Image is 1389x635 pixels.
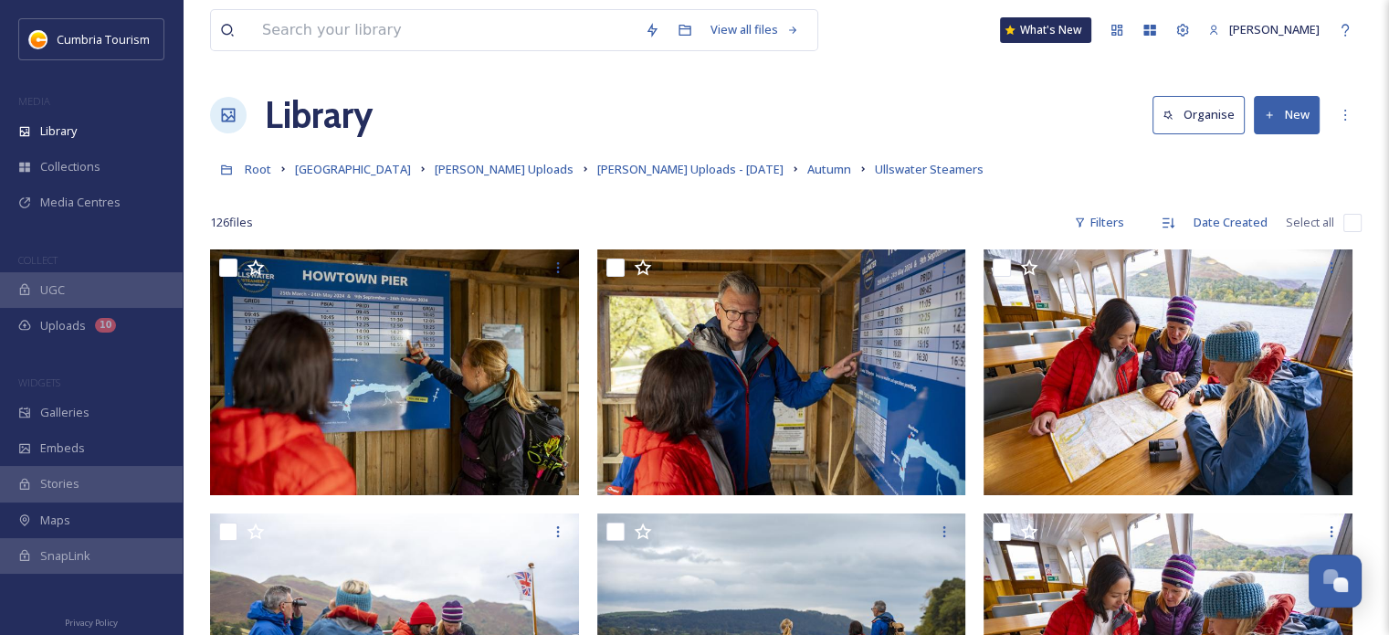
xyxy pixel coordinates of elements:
[1000,17,1091,43] a: What's New
[807,161,851,177] span: Autumn
[265,88,373,143] a: Library
[1229,21,1320,37] span: [PERSON_NAME]
[95,318,116,333] div: 10
[57,31,150,48] span: Cumbria Tourism
[210,214,253,231] span: 126 file s
[40,122,77,140] span: Library
[18,94,50,108] span: MEDIA
[875,158,984,180] a: Ullswater Steamers
[40,317,86,334] span: Uploads
[1065,205,1133,240] div: Filters
[807,158,851,180] a: Autumn
[29,30,47,48] img: images.jpg
[40,439,85,457] span: Embeds
[701,12,808,48] a: View all files
[1152,96,1245,133] button: Organise
[18,253,58,267] span: COLLECT
[597,161,784,177] span: [PERSON_NAME] Uploads - [DATE]
[40,158,100,175] span: Collections
[295,158,411,180] a: [GEOGRAPHIC_DATA]
[597,249,966,496] img: 20241015_PaulMitchell_CUMBRIATOURISM_Ullswater Steamers_-89.jpg
[1199,12,1329,48] a: [PERSON_NAME]
[1286,214,1334,231] span: Select all
[1184,205,1277,240] div: Date Created
[65,610,118,632] a: Privacy Policy
[40,281,65,299] span: UGC
[435,158,573,180] a: [PERSON_NAME] Uploads
[18,376,60,389] span: WIDGETS
[40,547,90,565] span: SnapLink
[984,249,1352,496] img: 20241015_PaulMitchell_CUMBRIATOURISM_Ullswater Steamers_-118.jpg
[65,617,118,629] span: Privacy Policy
[597,158,784,180] a: [PERSON_NAME] Uploads - [DATE]
[295,161,411,177] span: [GEOGRAPHIC_DATA]
[253,10,636,50] input: Search your library
[1254,96,1320,133] button: New
[40,475,79,492] span: Stories
[40,512,70,529] span: Maps
[40,404,89,421] span: Galleries
[245,158,271,180] a: Root
[435,161,573,177] span: [PERSON_NAME] Uploads
[40,194,121,211] span: Media Centres
[245,161,271,177] span: Root
[875,161,984,177] span: Ullswater Steamers
[1309,555,1362,608] button: Open Chat
[210,249,579,496] img: 20241015_PaulMitchell_CUMBRIATOURISM_Ullswater Steamers_-87.jpg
